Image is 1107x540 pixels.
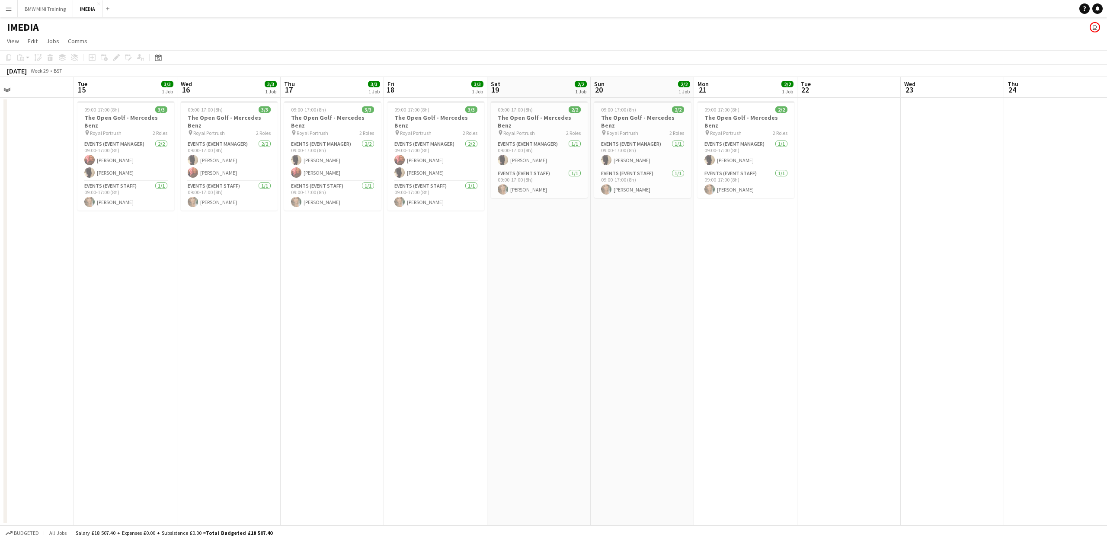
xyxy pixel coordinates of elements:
a: Comms [64,35,91,47]
span: View [7,37,19,45]
h1: IMEDIA [7,21,39,34]
span: Jobs [46,37,59,45]
span: Comms [68,37,87,45]
span: Total Budgeted £18 507.40 [206,530,272,536]
div: [DATE] [7,67,27,75]
span: Week 29 [29,67,50,74]
div: BST [54,67,62,74]
app-user-avatar: Lisa Fretwell [1090,22,1100,32]
a: Edit [24,35,41,47]
div: Salary £18 507.40 + Expenses £0.00 + Subsistence £0.00 = [76,530,272,536]
button: BMW MINI Training [18,0,73,17]
span: Edit [28,37,38,45]
a: View [3,35,22,47]
span: All jobs [48,530,68,536]
button: Budgeted [4,528,40,538]
button: IMEDIA [73,0,102,17]
span: Budgeted [14,530,39,536]
a: Jobs [43,35,63,47]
